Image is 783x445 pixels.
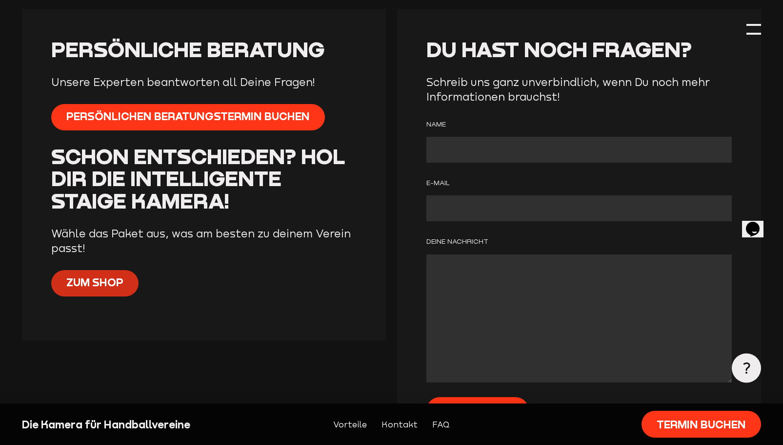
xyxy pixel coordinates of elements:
[426,236,732,247] label: Deine Nachricht
[51,36,324,62] span: Persönliche Beratung
[51,143,345,213] span: Schon entschieden? Hol Dir die intelligente Staige Kamera!
[742,208,773,237] iframe: chat widget
[51,104,325,131] a: Persönlichen Beratungstermin buchen
[66,275,123,290] span: Zum Shop
[426,36,692,62] span: Du hast noch Fragen?
[432,418,450,431] a: FAQ
[426,119,732,130] label: Name
[51,270,139,297] a: Zum Shop
[426,75,732,104] p: Schreib uns ganz unverbindlich, wenn Du noch mehr Informationen brauchst!
[426,177,732,189] label: E-Mail
[381,418,418,431] a: Kontakt
[426,119,732,439] form: Contact form
[51,75,357,89] p: Unsere Experten beantworten all Deine Fragen!
[51,226,357,255] p: Wähle das Paket aus, was am besten zu deinem Verein passt!
[66,109,310,124] span: Persönlichen Beratungstermin buchen
[426,397,529,424] input: Abschicken
[22,417,199,432] div: Die Kamera für Handballvereine
[333,418,367,431] a: Vorteile
[642,411,761,438] a: Termin buchen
